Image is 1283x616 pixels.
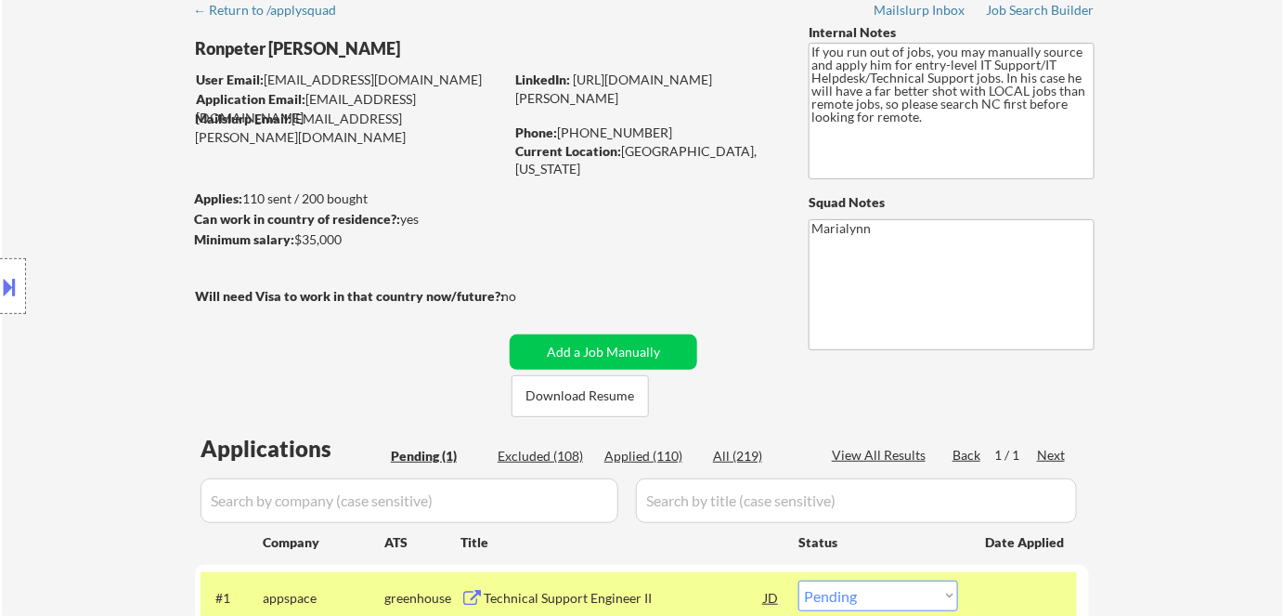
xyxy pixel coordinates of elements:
div: All (219) [713,447,806,465]
div: 110 sent / 200 bought [194,190,503,208]
div: Pending (1) [391,447,484,465]
div: $35,000 [194,230,503,249]
strong: LinkedIn: [515,72,570,87]
button: Add a Job Manually [510,334,697,370]
div: Next [1037,446,1067,465]
div: 1 / 1 [994,446,1037,465]
strong: Phone: [515,125,557,140]
div: ATS [384,533,460,552]
div: [PHONE_NUMBER] [515,124,778,142]
div: Mailslurp Inbox [874,4,966,17]
a: Job Search Builder [986,3,1095,21]
div: [EMAIL_ADDRESS][PERSON_NAME][DOMAIN_NAME] [195,110,503,146]
strong: Application Email: [196,91,305,107]
div: [GEOGRAPHIC_DATA], [US_STATE] [515,142,778,178]
div: JD [762,581,781,614]
div: Back [953,446,982,465]
div: Excluded (108) [498,447,590,465]
div: Date Applied [985,533,1067,552]
a: Mailslurp Inbox [874,3,966,21]
div: Status [798,525,958,558]
div: Title [460,533,781,552]
strong: Will need Visa to work in that country now/future?: [195,288,504,304]
div: greenhouse [384,589,460,608]
strong: Current Location: [515,143,621,159]
div: Squad Notes [809,193,1095,212]
a: ← Return to /applysquad [193,3,354,21]
div: yes [194,210,498,229]
a: [URL][DOMAIN_NAME][PERSON_NAME] [515,72,712,106]
input: Search by title (case sensitive) [636,478,1077,523]
div: Ronpeter [PERSON_NAME] [195,37,577,60]
div: [EMAIL_ADDRESS][DOMAIN_NAME] [196,71,503,89]
div: Applications [201,438,384,460]
strong: Mailslurp Email: [195,111,292,126]
div: View All Results [832,446,931,465]
div: #1 [215,589,248,608]
div: ← Return to /applysquad [193,4,354,17]
div: Company [263,533,384,552]
div: Technical Support Engineer II [484,589,764,608]
button: Download Resume [512,375,649,417]
strong: User Email: [196,72,264,87]
div: appspace [263,589,384,608]
div: Internal Notes [809,23,1095,42]
input: Search by company (case sensitive) [201,478,618,523]
div: Job Search Builder [986,4,1095,17]
div: Applied (110) [604,447,697,465]
div: [EMAIL_ADDRESS][DOMAIN_NAME] [196,90,503,126]
div: no [501,287,554,306]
